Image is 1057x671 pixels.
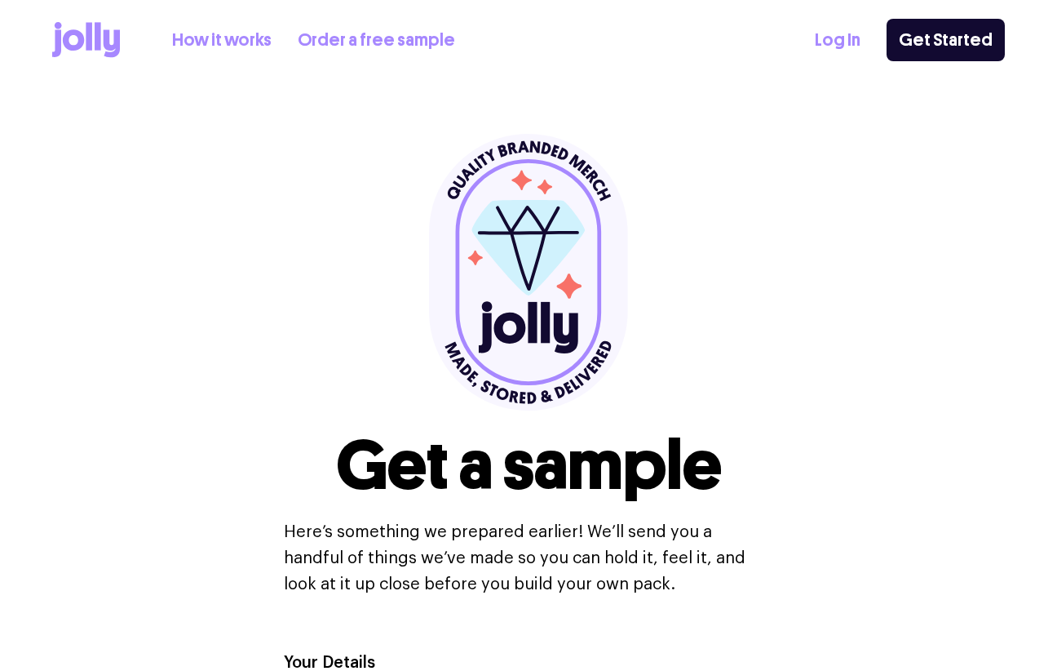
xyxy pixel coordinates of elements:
[298,27,455,54] a: Order a free sample
[284,519,773,598] p: Here’s something we prepared earlier! We’ll send you a handful of things we’ve made so you can ho...
[815,27,860,54] a: Log In
[172,27,272,54] a: How it works
[887,19,1005,61] a: Get Started
[336,431,722,500] h1: Get a sample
